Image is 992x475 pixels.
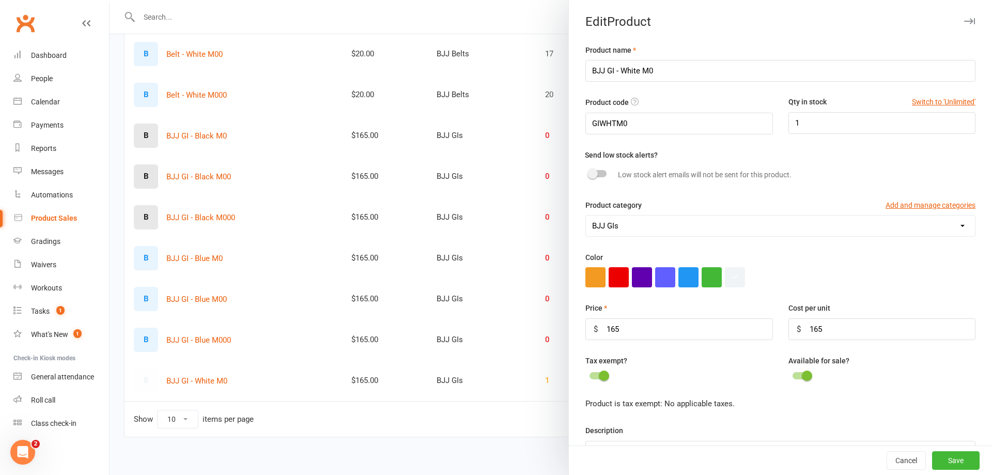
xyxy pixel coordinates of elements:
[31,167,64,176] div: Messages
[31,144,56,152] div: Reports
[797,323,801,335] div: $
[788,355,849,366] label: Available for sale?
[13,230,109,253] a: Gradings
[31,307,50,315] div: Tasks
[31,121,64,129] div: Payments
[13,207,109,230] a: Product Sales
[31,74,53,83] div: People
[31,284,62,292] div: Workouts
[13,277,109,300] a: Workouts
[31,419,76,427] div: Class check-in
[788,302,830,314] label: Cost per unit
[13,253,109,277] a: Waivers
[13,114,109,137] a: Payments
[13,365,109,389] a: General attendance kiosk mode
[31,330,68,339] div: What's New
[887,451,926,470] button: Cancel
[13,412,109,435] a: Class kiosk mode
[13,90,109,114] a: Calendar
[13,300,109,323] a: Tasks 1
[31,261,56,269] div: Waivers
[56,306,65,315] span: 1
[31,396,55,404] div: Roll call
[788,96,827,108] label: Qty in stock
[585,441,975,475] textarea: Brazilian Jiu-Jitsu Lotus Club embroidered GI high quality 450gsm pearl weave tops, 280gsm ripsto...
[13,137,109,160] a: Reports
[31,237,60,246] div: Gradings
[585,252,603,263] label: Color
[585,355,627,366] label: Tax exempt?
[569,14,992,29] div: Edit Product
[13,183,109,207] a: Automations
[585,302,607,314] label: Price
[10,440,35,465] iframe: Intercom live chat
[31,214,77,222] div: Product Sales
[912,96,975,108] button: Switch to 'Unlimited'
[31,191,73,199] div: Automations
[13,44,109,67] a: Dashboard
[12,10,38,36] a: Clubworx
[585,425,623,436] label: Description
[13,160,109,183] a: Messages
[13,389,109,412] a: Roll call
[31,98,60,106] div: Calendar
[13,323,109,346] a: What's New1
[585,149,658,161] label: Send low stock alerts?
[585,44,636,56] label: Product name
[886,200,975,211] button: Add and manage categories
[585,397,975,410] div: Product is tax exempt: No applicable taxes.
[32,440,40,448] span: 2
[13,67,109,90] a: People
[594,323,598,335] div: $
[585,97,629,108] label: Product code
[31,373,94,381] div: General attendance
[73,329,82,338] span: 1
[618,169,792,180] label: Low stock alert emails will not be sent for this product.
[932,451,980,470] button: Save
[31,51,67,59] div: Dashboard
[585,200,642,211] label: Product category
